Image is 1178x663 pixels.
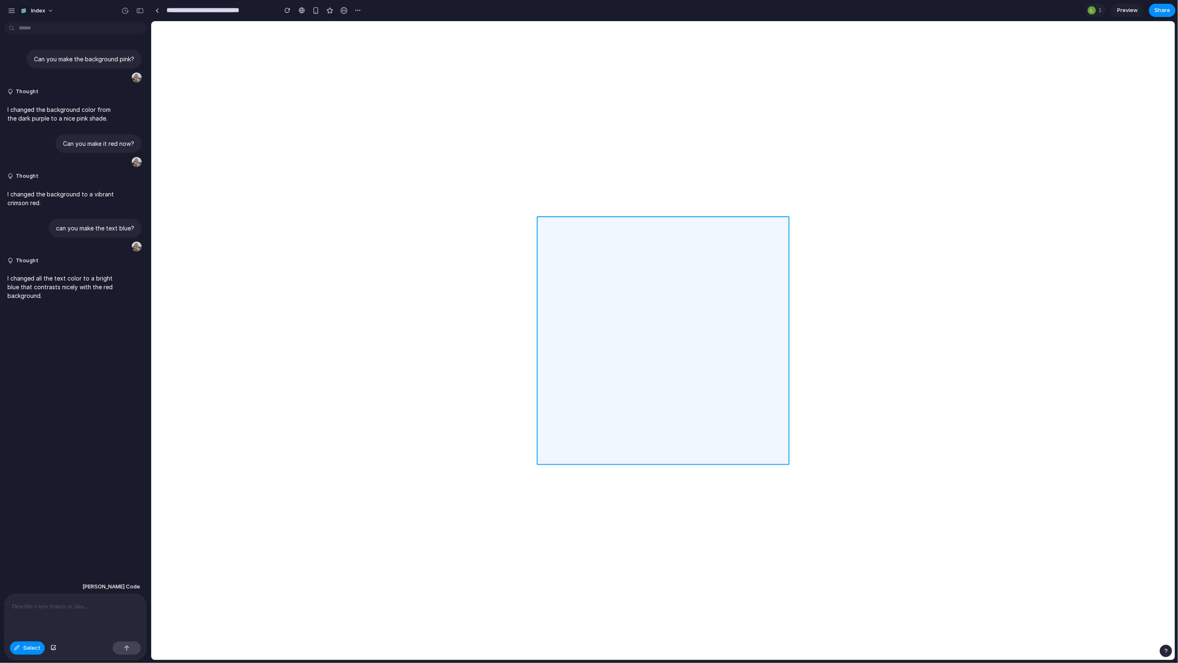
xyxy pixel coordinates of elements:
[1111,4,1144,17] a: Preview
[31,7,45,15] span: Index
[63,139,134,148] p: Can you make it red now?
[7,105,118,123] p: I changed the background color from the dark purple to a nice pink shade.
[1117,6,1138,15] span: Preview
[56,224,134,232] p: can you make the text blue?
[82,583,140,591] span: [PERSON_NAME] Code
[1085,4,1106,17] div: 1
[7,274,118,300] p: I changed all the text color to a bright blue that contrasts nicely with the red background.
[16,4,58,17] button: Index
[23,644,41,652] span: Select
[10,641,45,655] button: Select
[7,190,118,207] p: I changed the background to a vibrant crimson red.
[80,579,142,594] button: [PERSON_NAME] Code
[1098,6,1104,15] span: 1
[34,55,134,63] p: Can you make the background pink?
[1149,4,1176,17] button: Share
[1154,6,1170,15] span: Share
